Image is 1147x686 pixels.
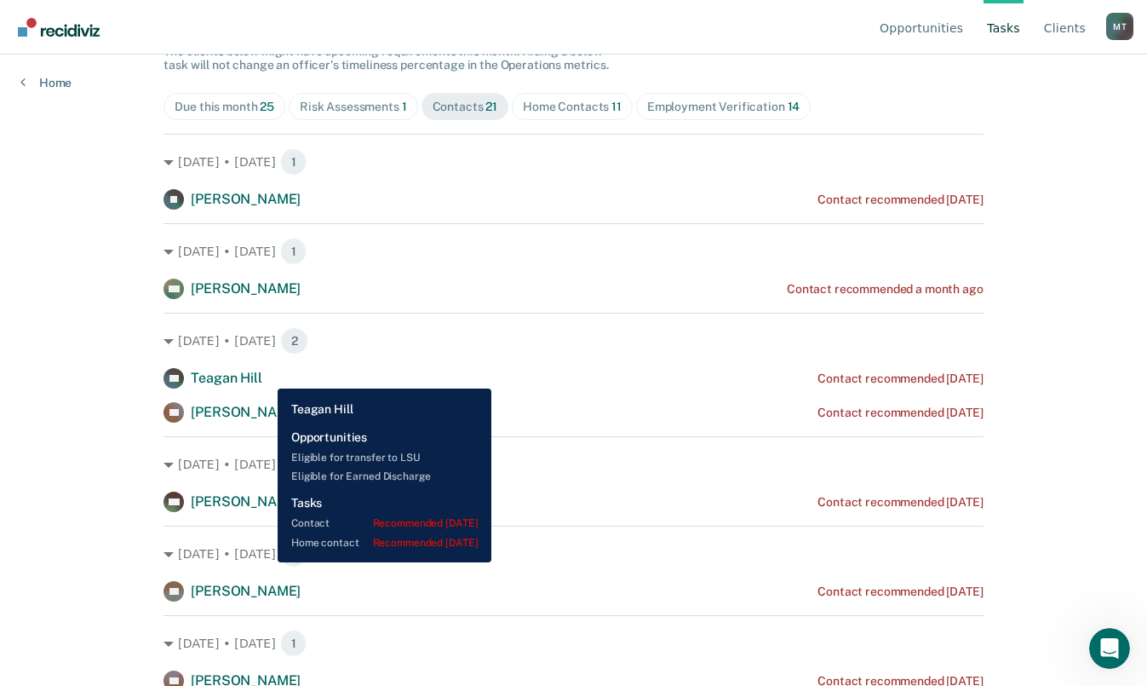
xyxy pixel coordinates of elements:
[292,549,319,576] button: Send a message…
[20,75,72,90] a: Home
[1089,628,1130,669] iframe: Intercom live chat
[26,556,40,569] button: Upload attachment
[817,406,983,420] div: Contact recommended [DATE]
[280,451,307,478] span: 1
[163,630,983,657] div: [DATE] • [DATE] 1
[163,540,983,568] div: [DATE] • [DATE] 1
[280,327,309,355] span: 2
[280,238,307,265] span: 1
[433,100,498,114] div: Contacts
[211,98,327,135] div: Good Morning!
[280,630,307,657] span: 1
[1106,13,1133,40] button: Profile dropdown button
[27,234,266,268] div: Our usual reply time 🕒
[27,442,266,509] div: Hey [PERSON_NAME], we cannot move him because we pull from [GEOGRAPHIC_DATA]. Is he under you in ...
[163,44,609,72] span: The clients below might have upcoming requirements this month. Hiding a below task will not chang...
[163,238,983,265] div: [DATE] • [DATE] 1
[14,149,279,279] div: You’ll get replies here and in your email:✉️[EMAIL_ADDRESS][DOMAIN_NAME][US_STATE]Our usual reply...
[42,252,79,266] b: A day
[175,100,274,114] div: Due this month
[27,193,215,224] b: [EMAIL_ADDRESS][DOMAIN_NAME][US_STATE]
[83,9,193,21] h1: [PERSON_NAME]
[163,327,983,355] div: [DATE] • [DATE] 2
[191,583,301,599] span: [PERSON_NAME]
[73,396,290,412] div: joined the conversation
[49,9,76,37] img: Profile image for Kim
[260,100,274,113] span: 25
[73,398,169,410] b: [PERSON_NAME]
[27,159,266,226] div: You’ll get replies here and in your email: ✉️
[611,100,622,113] span: 11
[14,98,327,149] div: Timothy says…
[817,193,983,207] div: Contact recommended [DATE]
[299,7,330,37] div: Close
[61,291,327,378] div: I noticed [PERSON_NAME] 100388, is on my dashboard, but he is supervised by [PERSON_NAME]. Could ...
[51,395,68,412] img: Profile image for Kim
[83,21,204,38] p: Active in the last 15m
[75,302,313,368] div: I noticed [PERSON_NAME] 100388, is on my dashboard, but he is supervised by [PERSON_NAME]. Could ...
[485,100,497,113] span: 21
[191,370,261,386] span: Teagan Hill
[14,432,279,519] div: Hey [PERSON_NAME], we cannot move him because we pull from [GEOGRAPHIC_DATA]. Is he under you in ...
[300,100,407,114] div: Risk Assessments
[225,108,313,125] div: Good Morning!
[54,556,67,569] button: Emoji picker
[191,280,301,297] span: [PERSON_NAME]
[163,148,983,176] div: [DATE] • [DATE] 1
[108,556,122,569] button: Start recording
[18,18,100,37] img: Recidiviz
[14,520,326,549] textarea: Message…
[817,585,983,599] div: Contact recommended [DATE]
[11,7,43,39] button: go back
[523,100,622,114] div: Home Contacts
[402,100,407,113] span: 1
[787,282,984,297] div: Contact recommended a month ago
[163,451,983,478] div: [DATE] • [DATE] 1
[1106,13,1133,40] div: M T
[14,149,327,292] div: Operator says…
[81,556,95,569] button: Gif picker
[280,540,307,568] span: 1
[191,493,301,510] span: [PERSON_NAME]
[191,404,301,420] span: [PERSON_NAME]
[817,372,983,386] div: Contact recommended [DATE]
[156,480,185,509] button: Scroll to bottom
[191,191,301,207] span: [PERSON_NAME]
[14,393,327,432] div: Kim says…
[14,432,327,533] div: Kim says…
[14,291,327,392] div: Timothy says…
[788,100,800,113] span: 14
[817,495,983,510] div: Contact recommended [DATE]
[267,7,299,39] button: Home
[280,148,307,176] span: 1
[647,100,800,114] div: Employment Verification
